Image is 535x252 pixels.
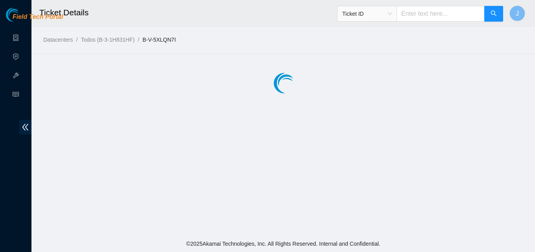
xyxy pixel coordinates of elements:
img: Akamai Technologies [6,8,40,22]
span: read [13,88,19,103]
a: Todos (B-3-1H831HF) [81,37,135,43]
a: Datacenters [43,37,73,43]
a: B-V-5XLQN7I [142,37,176,43]
span: / [138,37,139,43]
button: search [484,6,503,22]
span: Field Tech Portal [13,13,63,21]
a: Akamai TechnologiesField Tech Portal [6,14,63,24]
footer: © 2025 Akamai Technologies, Inc. All Rights Reserved. Internal and Confidential. [31,235,535,252]
span: J [516,9,519,18]
span: search [491,10,497,18]
span: double-left [19,120,31,134]
span: Ticket ID [342,8,392,20]
input: Enter text here... [397,6,485,22]
span: / [76,37,77,43]
button: J [509,6,525,21]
